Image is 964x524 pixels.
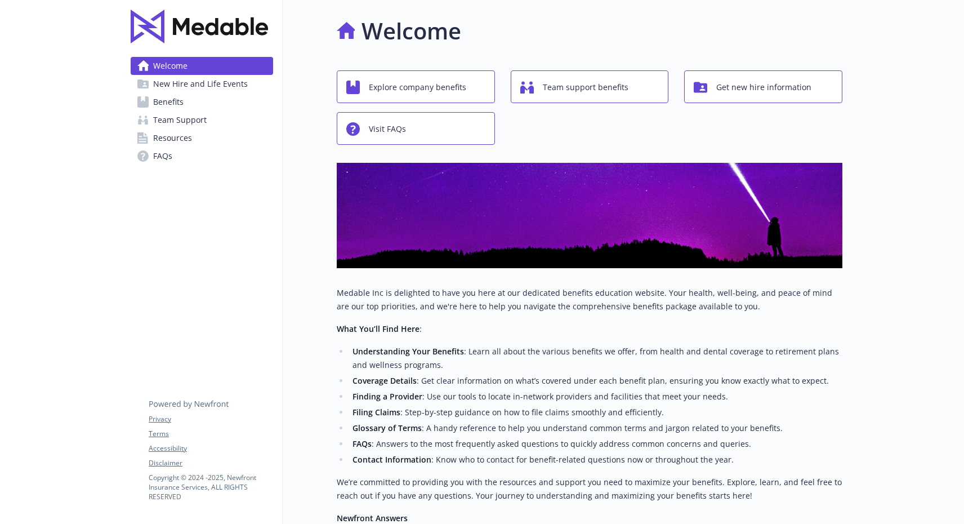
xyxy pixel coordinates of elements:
[153,147,172,165] span: FAQs
[153,75,248,93] span: New Hire and Life Events
[352,375,417,386] strong: Coverage Details
[337,163,842,268] img: overview page banner
[352,454,431,465] strong: Contact Information
[349,406,842,419] li: : Step-by-step guidance on how to file claims smoothly and efficiently.
[337,513,408,523] strong: Newfront Answers
[369,118,406,140] span: Visit FAQs
[349,437,842,451] li: : Answers to the most frequently asked questions to quickly address common concerns and queries.
[131,129,273,147] a: Resources
[131,75,273,93] a: New Hire and Life Events
[349,390,842,403] li: : Use our tools to locate in-network providers and facilities that meet your needs.
[149,414,273,424] a: Privacy
[349,374,842,388] li: : Get clear information on what’s covered under each benefit plan, ensuring you know exactly what...
[352,423,422,433] strong: Glossary of Terms
[337,322,842,336] p: :
[369,77,466,98] span: Explore company benefits
[337,112,495,145] button: Visit FAQs
[352,391,422,402] strong: Finding a Provider
[153,129,192,147] span: Resources
[149,473,273,501] p: Copyright © 2024 - 2025 , Newfront Insurance Services, ALL RIGHTS RESERVED
[337,476,842,503] p: We’re committed to providing you with the resources and support you need to maximize your benefit...
[131,93,273,111] a: Benefits
[337,70,495,103] button: Explore company benefits
[352,346,464,357] strong: Understanding Your Benefits
[337,286,842,313] p: Medable Inc is delighted to have you here at our dedicated benefits education website. Your healt...
[543,77,628,98] span: Team support benefits
[149,429,273,439] a: Terms
[337,323,419,334] strong: What You’ll Find Here
[349,345,842,372] li: : Learn all about the various benefits we offer, from health and dental coverage to retirement pl...
[131,57,273,75] a: Welcome
[349,421,842,435] li: : A handy reference to help you understand common terms and jargon related to your benefits.
[511,70,669,103] button: Team support benefits
[149,458,273,468] a: Disclaimer
[684,70,842,103] button: Get new hire information
[131,111,273,129] a: Team Support
[153,57,188,75] span: Welcome
[153,111,207,129] span: Team Support
[352,438,372,449] strong: FAQs
[131,147,273,165] a: FAQs
[352,407,400,418] strong: Filing Claims
[149,443,273,454] a: Accessibility
[716,77,811,98] span: Get new hire information
[349,453,842,467] li: : Know who to contact for benefit-related questions now or throughout the year.
[153,93,184,111] span: Benefits
[361,14,461,48] h1: Welcome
